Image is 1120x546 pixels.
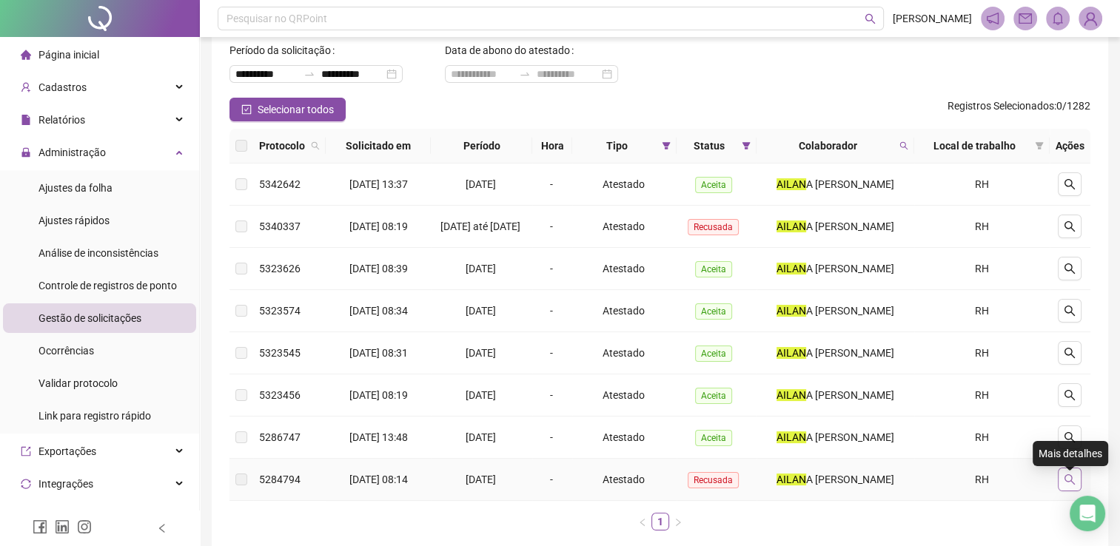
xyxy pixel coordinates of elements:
span: [DATE] 13:37 [349,178,408,190]
span: Tipo [578,138,655,154]
span: [DATE] [466,305,496,317]
span: A [PERSON_NAME] [806,178,894,190]
span: [DATE] 08:19 [349,389,408,401]
span: home [21,50,31,60]
span: Selecionar todos [258,101,334,118]
span: Registros Selecionados [948,100,1054,112]
span: 5323545 [259,347,301,359]
span: [DATE] 08:31 [349,347,408,359]
span: Ajustes rápidos [38,215,110,226]
span: A [PERSON_NAME] [806,305,894,317]
button: left [634,513,651,530]
span: Cadastros [38,81,87,93]
span: - [550,473,553,485]
span: search [1064,220,1076,232]
span: Aceita [695,303,732,320]
span: - [550,431,553,443]
span: 5323626 [259,263,301,274]
span: left [157,523,167,533]
div: Mais detalhes [1033,441,1108,466]
span: search [311,141,320,150]
span: [DATE] [466,431,496,443]
span: Controle de registros de ponto [38,280,177,291]
span: Aceita [695,177,732,193]
span: Atestado [603,389,645,401]
span: [PERSON_NAME] [893,10,972,27]
label: Período da solicitação [229,38,341,62]
th: Hora [532,129,572,164]
span: Aceita [695,430,732,446]
span: Recusada [688,472,739,488]
span: [DATE] 08:14 [349,473,408,485]
span: to [519,68,531,80]
span: right [674,518,683,527]
div: Open Intercom Messenger [1070,496,1105,531]
span: filter [1032,135,1047,157]
td: RH [914,459,1050,501]
mark: AILAN [777,305,806,317]
span: 5342642 [259,178,301,190]
span: [DATE] 08:39 [349,263,408,274]
span: - [550,178,553,190]
span: [DATE] [466,347,496,359]
span: search [1064,178,1076,190]
span: - [550,305,553,317]
span: Atestado [603,263,645,274]
mark: AILAN [777,263,806,274]
span: Administração [38,146,106,158]
span: Atestado [603,178,645,190]
span: swap-right [519,68,531,80]
span: [DATE] [466,178,496,190]
img: 84265 [1079,7,1101,30]
span: to [304,68,315,80]
span: swap-right [304,68,315,80]
span: bell [1051,12,1064,25]
span: 5323456 [259,389,301,401]
span: 5323574 [259,305,301,317]
span: Aceita [695,346,732,362]
span: Análise de inconsistências [38,247,158,259]
span: search [1064,305,1076,317]
span: facebook [33,519,47,534]
span: - [550,347,553,359]
span: notification [986,12,999,25]
span: Atestado [603,347,645,359]
th: Solicitado em [326,129,431,164]
span: Recusada [688,219,739,235]
mark: AILAN [777,220,806,232]
button: Selecionar todos [229,98,346,121]
span: search [308,135,323,157]
span: Página inicial [38,49,99,61]
td: RH [914,290,1050,332]
span: A [PERSON_NAME] [806,220,894,232]
span: search [896,135,911,157]
span: export [21,446,31,456]
span: Integrações [38,478,93,490]
span: Aceita [695,261,732,277]
span: [DATE] até [DATE] [440,220,520,232]
span: [DATE] [466,263,496,274]
span: filter [659,135,674,157]
span: file [21,115,31,125]
div: Ações [1056,138,1084,154]
span: Atestado [603,305,645,317]
span: Ocorrências [38,345,94,357]
span: [DATE] [466,389,496,401]
mark: AILAN [777,431,806,443]
label: Data de abono do atestado [445,38,580,62]
mark: AILAN [777,473,806,485]
span: 5286747 [259,431,301,443]
span: A [PERSON_NAME] [806,263,894,274]
span: filter [739,135,754,157]
span: 5284794 [259,473,301,485]
span: Protocolo [259,138,305,154]
span: 5340337 [259,220,301,232]
a: 1 [652,513,668,530]
td: RH [914,248,1050,290]
li: Página anterior [634,513,651,530]
span: sync [21,479,31,489]
span: Relatórios [38,114,85,126]
span: A [PERSON_NAME] [806,389,894,401]
span: Validar protocolo [38,377,118,389]
span: Gestão de solicitações [38,312,141,324]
